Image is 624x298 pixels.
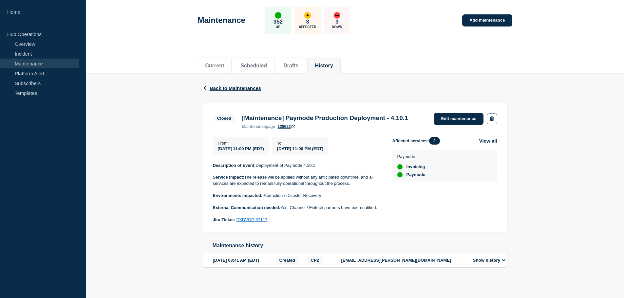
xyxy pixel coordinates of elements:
[304,12,311,19] div: affected
[341,258,466,263] p: [EMAIL_ADDRESS][PERSON_NAME][DOMAIN_NAME]
[434,113,483,125] a: Edit maintenance
[283,63,298,69] button: Drafts
[332,25,342,29] p: Down
[299,25,316,29] p: Affected
[213,175,244,180] strong: Service Impact:
[479,137,497,145] button: View all
[315,63,333,69] button: History
[407,164,425,169] span: Invoicing
[205,63,224,69] button: Current
[242,124,275,129] p: page
[306,19,309,25] p: 3
[334,12,340,19] div: down
[203,85,261,91] button: Back to Maintenances
[429,137,440,145] span: 2
[397,172,403,177] div: up
[213,205,281,210] strong: External Communication needed:
[213,193,263,198] strong: Environments impacted:
[278,124,295,129] a: 128622
[213,205,382,211] p: Yes, Channel / Fintech partners have been notified.
[213,174,382,186] p: The release will be applied without any anticipated downtime, and all services are expected to re...
[213,243,507,249] h2: Maintenance history
[471,257,508,263] button: Show history
[277,141,323,146] p: To :
[210,85,261,91] span: Back to Maintenances
[277,146,323,151] span: [DATE] 11:00 PM (EDT)
[198,16,245,25] h1: Maintenance
[275,256,299,264] span: Created
[236,217,268,222] a: PXDVOP-37117
[392,137,443,145] span: Affected services:
[335,19,338,25] p: 3
[275,12,281,19] div: up
[213,163,382,168] p: Deployment of Paymode 4.10.1
[213,114,236,122] span: Closed
[218,146,264,151] span: [DATE] 11:00 PM (EDT)
[213,256,273,264] div: [DATE] 08:41 AM (EDT)
[276,25,280,29] p: Up
[213,163,256,168] strong: Description of Event:
[307,256,323,264] span: CP2
[218,141,264,146] p: From :
[274,19,283,25] p: 352
[407,172,425,177] span: Paymode
[242,124,266,129] span: maintenance
[213,193,382,199] p: Production / Disaster Recovery
[397,164,403,169] div: up
[213,217,235,222] strong: Jira Ticket:
[462,14,512,26] a: Add maintenance
[242,114,408,122] h3: [Maintenance] Paymode Production Deployment - 4.10.1
[240,63,267,69] button: Scheduled
[397,154,425,159] p: Paymode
